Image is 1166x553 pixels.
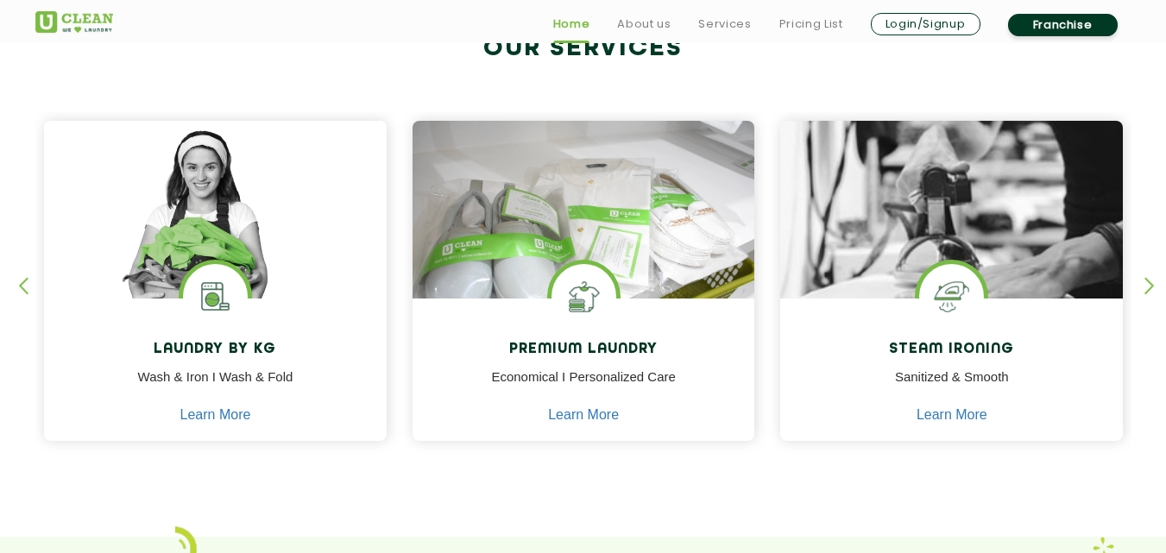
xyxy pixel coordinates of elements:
[180,407,251,423] a: Learn More
[1008,14,1118,36] a: Franchise
[553,14,590,35] a: Home
[425,342,742,358] h4: Premium Laundry
[425,368,742,406] p: Economical I Personalized Care
[57,368,374,406] p: Wash & Iron I Wash & Fold
[917,407,987,423] a: Learn More
[35,11,113,33] img: UClean Laundry and Dry Cleaning
[551,264,616,329] img: Shoes Cleaning
[871,13,980,35] a: Login/Signup
[57,342,374,358] h4: Laundry by Kg
[413,121,755,349] img: laundry done shoes and clothes
[793,368,1110,406] p: Sanitized & Smooth
[548,407,619,423] a: Learn More
[780,121,1123,396] img: clothes ironed
[35,35,1131,63] h2: Our Services
[617,14,671,35] a: About us
[919,264,984,329] img: steam iron
[793,342,1110,358] h4: Steam Ironing
[698,14,751,35] a: Services
[779,14,843,35] a: Pricing List
[183,264,248,329] img: laundry washing machine
[44,121,387,349] img: a girl with laundry basket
